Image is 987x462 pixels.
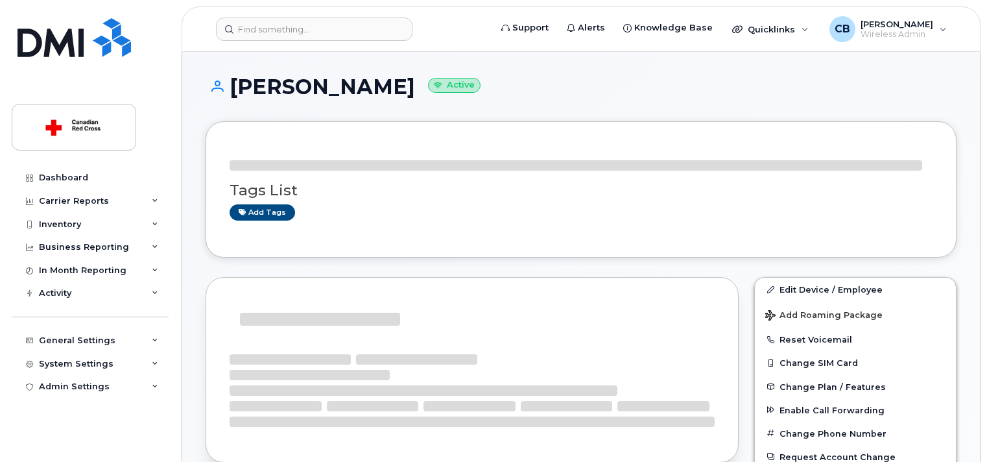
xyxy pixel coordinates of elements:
[206,75,957,98] h1: [PERSON_NAME]
[755,278,956,301] a: Edit Device / Employee
[779,382,886,391] span: Change Plan / Features
[755,398,956,422] button: Enable Call Forwarding
[428,78,481,93] small: Active
[755,301,956,328] button: Add Roaming Package
[755,328,956,351] button: Reset Voicemail
[755,375,956,398] button: Change Plan / Features
[230,204,295,221] a: Add tags
[755,422,956,445] button: Change Phone Number
[779,405,885,415] span: Enable Call Forwarding
[230,182,933,199] h3: Tags List
[765,310,883,322] span: Add Roaming Package
[755,351,956,374] button: Change SIM Card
